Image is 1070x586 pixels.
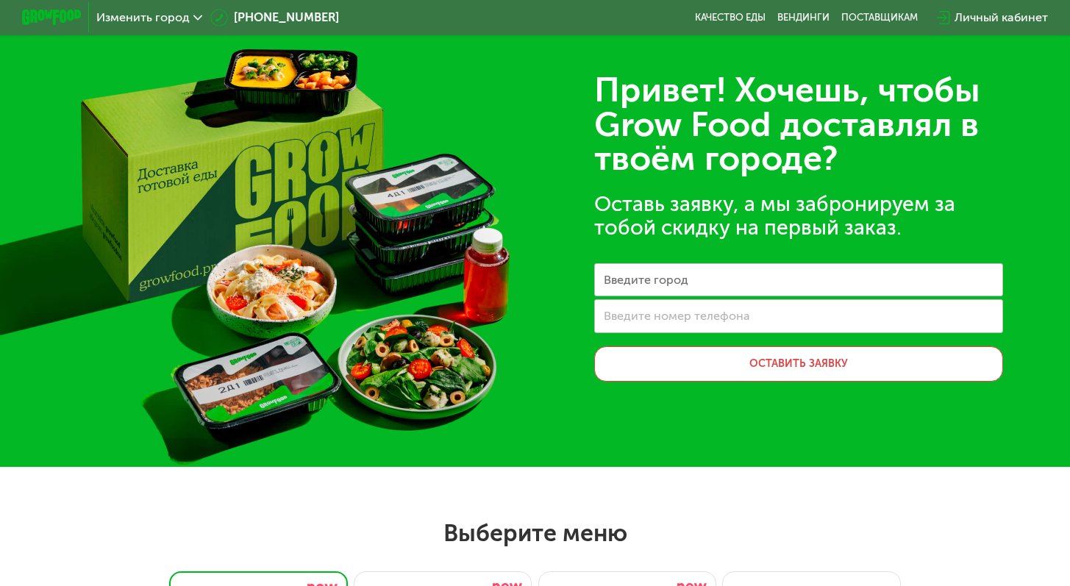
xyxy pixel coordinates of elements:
[210,9,339,26] a: [PHONE_NUMBER]
[604,276,688,284] label: Введите город
[594,346,1003,382] button: Оставить заявку
[48,518,1023,548] h2: Выберите меню
[695,12,766,24] a: Качество еды
[594,192,1003,240] div: Оставь заявку, а мы забронируем за тобой скидку на первый заказ.
[96,12,190,24] span: Изменить город
[594,73,1003,175] div: Привет! Хочешь, чтобы Grow Food доставлял в твоём городе?
[777,12,830,24] a: Вендинги
[955,9,1048,26] div: Личный кабинет
[604,312,750,320] label: Введите номер телефона
[841,12,918,24] div: поставщикам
